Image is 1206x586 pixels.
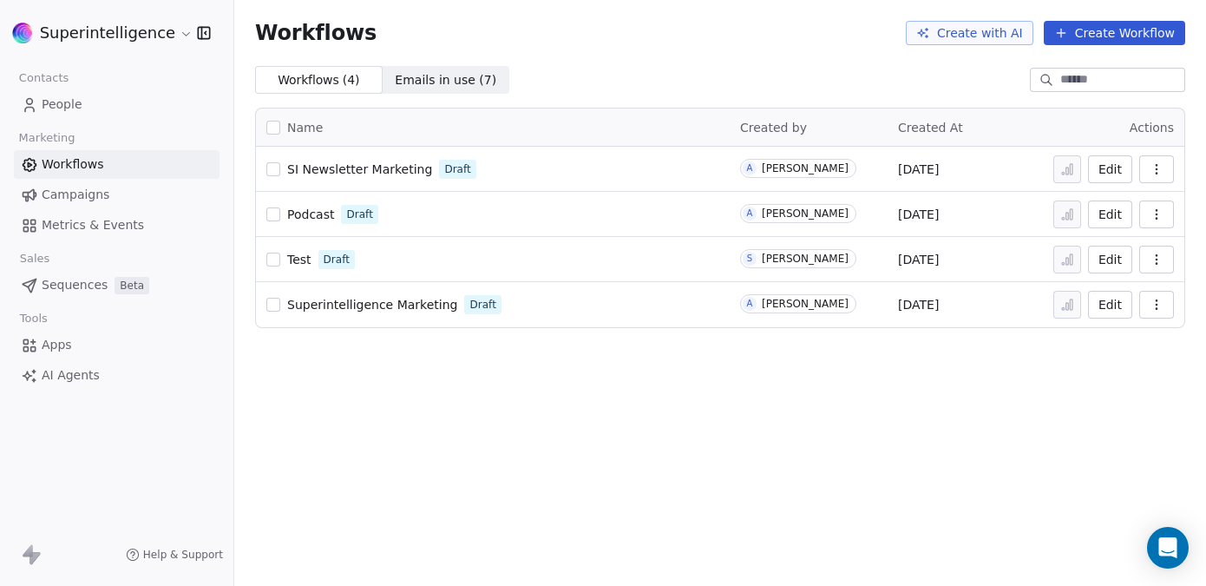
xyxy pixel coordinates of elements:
[346,207,372,222] span: Draft
[14,150,220,179] a: Workflows
[115,277,149,294] span: Beta
[747,207,753,221] div: A
[1147,527,1189,569] div: Open Intercom Messenger
[287,253,311,267] span: Test
[287,161,432,178] a: SI Newsletter Marketing
[747,161,753,175] div: A
[898,161,939,178] span: [DATE]
[11,65,76,91] span: Contacts
[287,298,457,312] span: Superintelligence Marketing
[14,331,220,359] a: Apps
[287,119,323,137] span: Name
[898,251,939,268] span: [DATE]
[11,125,82,151] span: Marketing
[898,206,939,223] span: [DATE]
[14,271,220,300] a: SequencesBeta
[42,366,100,385] span: AI Agents
[1130,121,1174,135] span: Actions
[14,90,220,119] a: People
[12,306,55,332] span: Tools
[1088,246,1132,273] button: Edit
[14,361,220,390] a: AI Agents
[287,162,432,176] span: SI Newsletter Marketing
[469,297,495,313] span: Draft
[762,298,849,310] div: [PERSON_NAME]
[762,253,849,265] div: [PERSON_NAME]
[42,186,109,204] span: Campaigns
[143,548,223,562] span: Help & Support
[126,548,223,562] a: Help & Support
[14,211,220,240] a: Metrics & Events
[42,216,144,234] span: Metrics & Events
[14,181,220,209] a: Campaigns
[1088,201,1132,228] button: Edit
[42,276,108,294] span: Sequences
[444,161,470,177] span: Draft
[747,297,753,311] div: A
[740,121,807,135] span: Created by
[1044,21,1185,45] button: Create Workflow
[42,336,72,354] span: Apps
[762,162,849,174] div: [PERSON_NAME]
[287,251,311,268] a: Test
[762,207,849,220] div: [PERSON_NAME]
[255,21,377,45] span: Workflows
[40,22,175,44] span: Superintelligence
[747,252,752,266] div: S
[898,296,939,313] span: [DATE]
[395,71,496,89] span: Emails in use ( 7 )
[1088,155,1132,183] button: Edit
[42,155,104,174] span: Workflows
[287,296,457,313] a: Superintelligence Marketing
[21,18,185,48] button: Superintelligence
[906,21,1033,45] button: Create with AI
[12,246,57,272] span: Sales
[898,121,963,135] span: Created At
[1088,291,1132,319] button: Edit
[12,23,33,43] img: sinews%20copy.png
[287,206,334,223] a: Podcast
[287,207,334,221] span: Podcast
[42,95,82,114] span: People
[324,252,350,267] span: Draft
